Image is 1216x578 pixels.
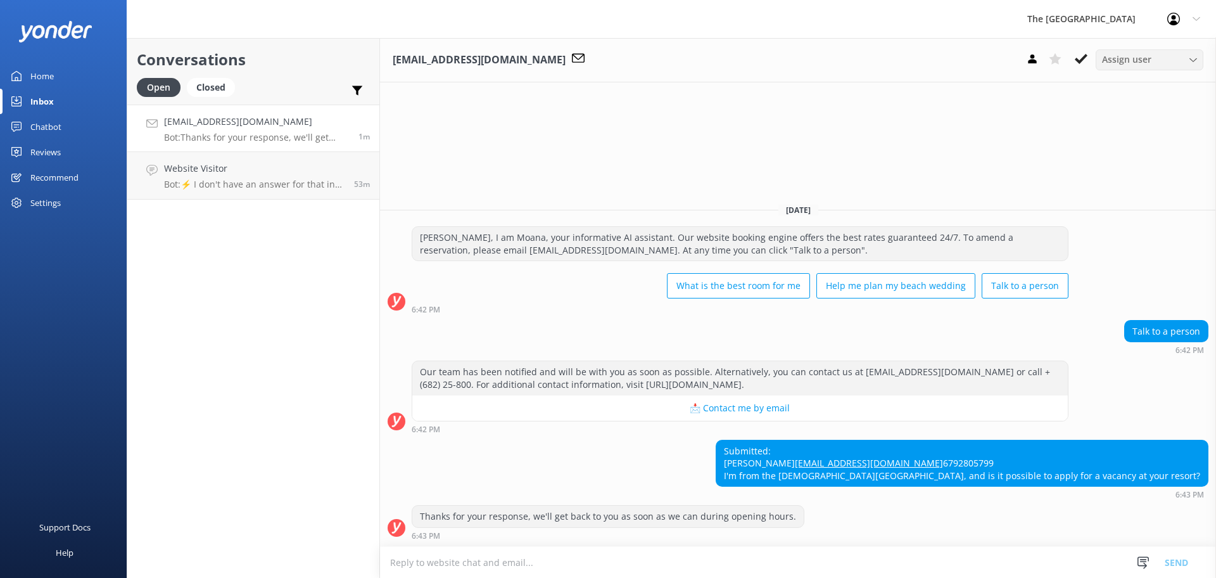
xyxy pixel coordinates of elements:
[358,131,370,142] span: 06:43pm 11-Aug-2025 (UTC -10:00) Pacific/Honolulu
[30,165,79,190] div: Recommend
[187,78,235,97] div: Closed
[816,273,975,299] button: Help me plan my beach wedding
[412,532,440,540] strong: 6:43 PM
[412,425,1068,433] div: 06:42pm 11-Aug-2025 (UTC -10:00) Pacific/Honolulu
[778,205,818,215] span: [DATE]
[716,440,1208,487] div: Submitted: [PERSON_NAME] 6792805799 I'm from the [DEMOGRAPHIC_DATA][GEOGRAPHIC_DATA], and is it p...
[1175,347,1204,354] strong: 6:42 PM
[412,426,440,433] strong: 6:42 PM
[137,78,180,97] div: Open
[30,139,61,165] div: Reviews
[412,506,804,527] div: Thanks for your response, we'll get back to you as soon as we can during opening hours.
[30,89,54,114] div: Inbox
[1125,321,1208,342] div: Talk to a person
[187,80,241,94] a: Closed
[716,490,1208,499] div: 06:43pm 11-Aug-2025 (UTC -10:00) Pacific/Honolulu
[56,540,73,565] div: Help
[164,162,345,176] h4: Website Visitor
[412,395,1068,421] button: 📩 Contact me by email
[164,132,349,143] p: Bot: Thanks for your response, we'll get back to you as soon as we can during opening hours.
[412,227,1068,260] div: [PERSON_NAME], I am Moana, your informative AI assistant. Our website booking engine offers the b...
[164,179,345,190] p: Bot: ⚡ I don't have an answer for that in my knowledge base. Please try and rephrase your questio...
[393,52,566,68] h3: [EMAIL_ADDRESS][DOMAIN_NAME]
[137,80,187,94] a: Open
[412,305,1068,314] div: 06:42pm 11-Aug-2025 (UTC -10:00) Pacific/Honolulu
[1096,49,1203,70] div: Assign User
[30,190,61,215] div: Settings
[354,179,370,189] span: 05:51pm 11-Aug-2025 (UTC -10:00) Pacific/Honolulu
[30,114,61,139] div: Chatbot
[137,48,370,72] h2: Conversations
[127,105,379,152] a: [EMAIL_ADDRESS][DOMAIN_NAME]Bot:Thanks for your response, we'll get back to you as soon as we can...
[19,21,92,42] img: yonder-white-logo.png
[982,273,1068,299] button: Talk to a person
[164,115,349,129] h4: [EMAIL_ADDRESS][DOMAIN_NAME]
[39,515,91,540] div: Support Docs
[412,361,1068,395] div: Our team has been notified and will be with you as soon as possible. Alternatively, you can conta...
[795,457,943,469] a: [EMAIL_ADDRESS][DOMAIN_NAME]
[1124,345,1208,354] div: 06:42pm 11-Aug-2025 (UTC -10:00) Pacific/Honolulu
[30,63,54,89] div: Home
[1175,491,1204,499] strong: 6:43 PM
[412,531,804,540] div: 06:43pm 11-Aug-2025 (UTC -10:00) Pacific/Honolulu
[412,306,440,314] strong: 6:42 PM
[127,152,379,200] a: Website VisitorBot:⚡ I don't have an answer for that in my knowledge base. Please try and rephras...
[667,273,810,299] button: What is the best room for me
[1102,53,1151,67] span: Assign user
